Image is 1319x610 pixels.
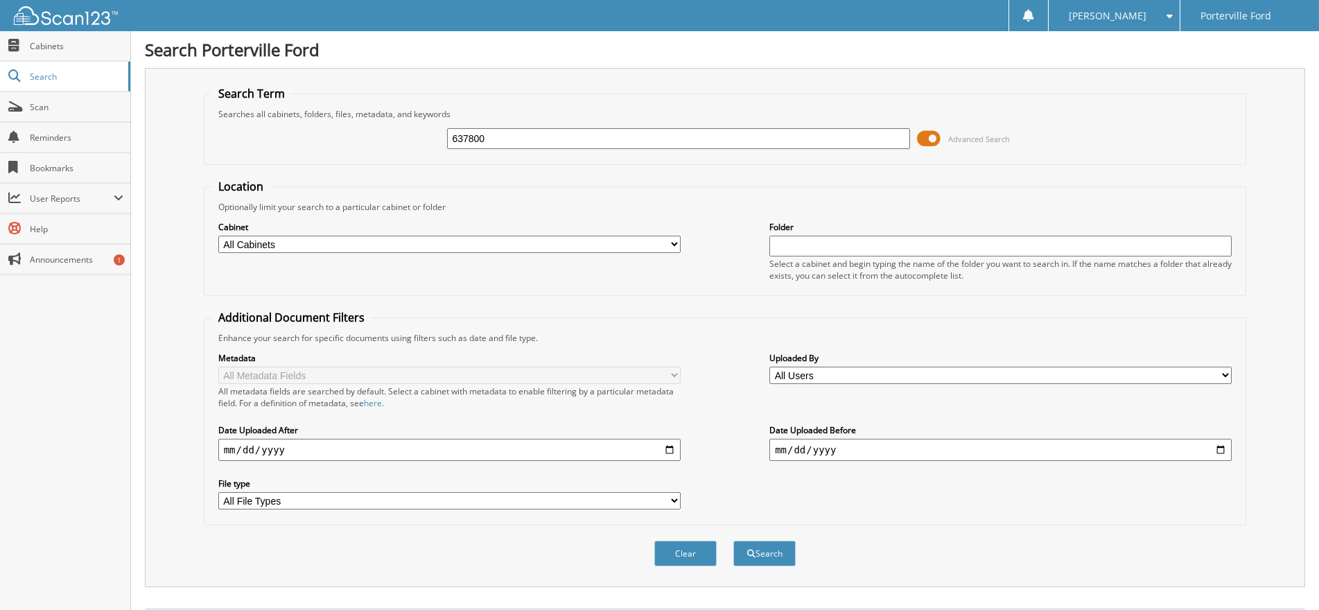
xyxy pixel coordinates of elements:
[769,439,1232,461] input: end
[364,397,382,409] a: here
[769,352,1232,364] label: Uploaded By
[30,254,123,265] span: Announcements
[211,179,270,194] legend: Location
[211,310,372,325] legend: Additional Document Filters
[211,86,292,101] legend: Search Term
[218,478,681,489] label: File type
[30,101,123,113] span: Scan
[769,424,1232,436] label: Date Uploaded Before
[211,108,1239,120] div: Searches all cabinets, folders, files, metadata, and keywords
[211,201,1239,213] div: Optionally limit your search to a particular cabinet or folder
[14,6,118,25] img: scan123-logo-white.svg
[1250,543,1319,610] iframe: Chat Widget
[218,352,681,364] label: Metadata
[218,385,681,409] div: All metadata fields are searched by default. Select a cabinet with metadata to enable filtering b...
[654,541,717,566] button: Clear
[1200,12,1271,20] span: Porterville Ford
[218,439,681,461] input: start
[1069,12,1146,20] span: [PERSON_NAME]
[30,193,114,204] span: User Reports
[30,40,123,52] span: Cabinets
[114,254,125,265] div: 1
[218,424,681,436] label: Date Uploaded After
[30,132,123,143] span: Reminders
[211,332,1239,344] div: Enhance your search for specific documents using filters such as date and file type.
[733,541,796,566] button: Search
[30,162,123,174] span: Bookmarks
[769,221,1232,233] label: Folder
[948,134,1010,144] span: Advanced Search
[145,38,1305,61] h1: Search Porterville Ford
[30,71,121,82] span: Search
[30,223,123,235] span: Help
[218,221,681,233] label: Cabinet
[769,258,1232,281] div: Select a cabinet and begin typing the name of the folder you want to search in. If the name match...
